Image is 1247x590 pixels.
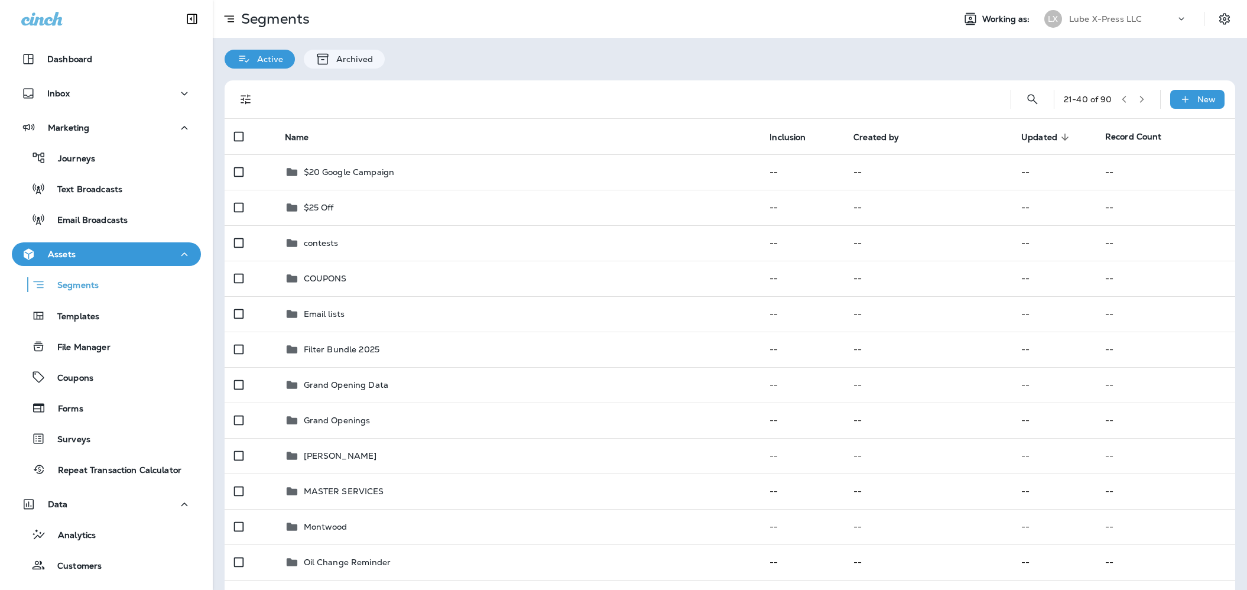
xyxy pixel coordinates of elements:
p: Email Broadcasts [46,215,128,226]
span: Inclusion [769,132,821,142]
button: Assets [12,242,201,266]
button: Templates [12,303,201,328]
button: Surveys [12,426,201,451]
button: Marketing [12,116,201,140]
button: Dashboard [12,47,201,71]
span: Updated [1021,132,1073,142]
td: -- [1012,154,1096,190]
p: MASTER SERVICES [304,487,384,496]
td: -- [844,154,1012,190]
td: -- [844,438,1012,474]
td: -- [760,225,844,261]
p: Marketing [48,123,89,132]
td: -- [844,261,1012,296]
td: -- [760,261,844,296]
td: -- [844,332,1012,367]
td: -- [760,190,844,225]
td: -- [760,403,844,438]
p: Templates [46,312,99,323]
p: Journeys [46,154,95,165]
td: -- [844,544,1012,580]
p: Email lists [304,309,345,319]
td: -- [760,332,844,367]
button: Collapse Sidebar [176,7,209,31]
p: COUPONS [304,274,347,283]
button: Data [12,492,201,516]
td: -- [1012,296,1096,332]
p: File Manager [46,342,111,354]
td: -- [1096,261,1235,296]
td: -- [760,438,844,474]
td: -- [1012,509,1096,544]
td: -- [760,544,844,580]
button: Filters [234,87,258,111]
td: -- [844,190,1012,225]
p: Segments [46,280,99,292]
td: -- [1096,296,1235,332]
td: -- [1096,367,1235,403]
p: contests [304,238,339,248]
p: $20 Google Campaign [304,167,395,177]
td: -- [844,474,1012,509]
p: Filter Bundle 2025 [304,345,380,354]
div: LX [1044,10,1062,28]
td: -- [1012,474,1096,509]
p: Surveys [46,435,90,446]
p: Repeat Transaction Calculator [46,465,181,476]
span: Created by [853,132,899,142]
button: Coupons [12,365,201,390]
button: Settings [1214,8,1235,30]
button: Inbox [12,82,201,105]
td: -- [760,509,844,544]
p: Oil Change Reminder [304,557,391,567]
td: -- [844,403,1012,438]
button: Search Segments [1021,87,1044,111]
p: Customers [46,561,102,572]
td: -- [1012,367,1096,403]
p: Segments [236,10,310,28]
button: Analytics [12,522,201,547]
p: New [1197,95,1216,104]
td: -- [1096,474,1235,509]
td: -- [760,154,844,190]
p: Forms [46,404,83,415]
p: [PERSON_NAME] [304,451,377,461]
p: Analytics [46,530,96,542]
div: 21 - 40 of 90 [1064,95,1112,104]
p: Inbox [47,89,70,98]
span: Updated [1021,132,1057,142]
td: -- [760,367,844,403]
span: Inclusion [769,132,806,142]
button: Email Broadcasts [12,207,201,232]
td: -- [1096,332,1235,367]
p: Data [48,500,68,509]
td: -- [1012,544,1096,580]
button: File Manager [12,334,201,359]
span: Record Count [1105,131,1162,142]
p: Montwood [304,522,348,531]
td: -- [1012,261,1096,296]
p: Grand Opening Data [304,380,389,390]
span: Name [285,132,324,142]
td: -- [844,509,1012,544]
p: Coupons [46,373,93,384]
button: Text Broadcasts [12,176,201,201]
span: Working as: [982,14,1032,24]
p: Active [251,54,283,64]
button: Forms [12,396,201,420]
p: Grand Openings [304,416,371,425]
button: Repeat Transaction Calculator [12,457,201,482]
button: Journeys [12,145,201,170]
td: -- [844,225,1012,261]
td: -- [1012,332,1096,367]
p: Text Broadcasts [46,184,122,196]
td: -- [844,367,1012,403]
p: $25 Off [304,203,334,212]
td: -- [1096,225,1235,261]
td: -- [1096,190,1235,225]
td: -- [1096,154,1235,190]
td: -- [1096,509,1235,544]
p: Dashboard [47,54,92,64]
td: -- [844,296,1012,332]
td: -- [1012,190,1096,225]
